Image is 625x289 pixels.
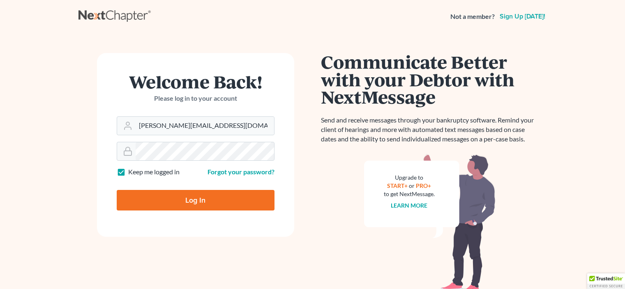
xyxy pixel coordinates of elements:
[321,116,539,144] p: Send and receive messages through your bankruptcy software. Remind your client of hearings and mo...
[128,167,180,177] label: Keep me logged in
[384,190,435,198] div: to get NextMessage.
[136,117,274,135] input: Email Address
[384,173,435,182] div: Upgrade to
[321,53,539,106] h1: Communicate Better with your Debtor with NextMessage
[117,190,274,210] input: Log In
[409,182,415,189] span: or
[391,202,427,209] a: Learn more
[387,182,408,189] a: START+
[587,273,625,289] div: TrustedSite Certified
[498,13,547,20] a: Sign up [DATE]!
[208,168,274,176] a: Forgot your password?
[450,12,495,21] strong: Not a member?
[117,73,274,90] h1: Welcome Back!
[416,182,431,189] a: PRO+
[117,94,274,103] p: Please log in to your account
